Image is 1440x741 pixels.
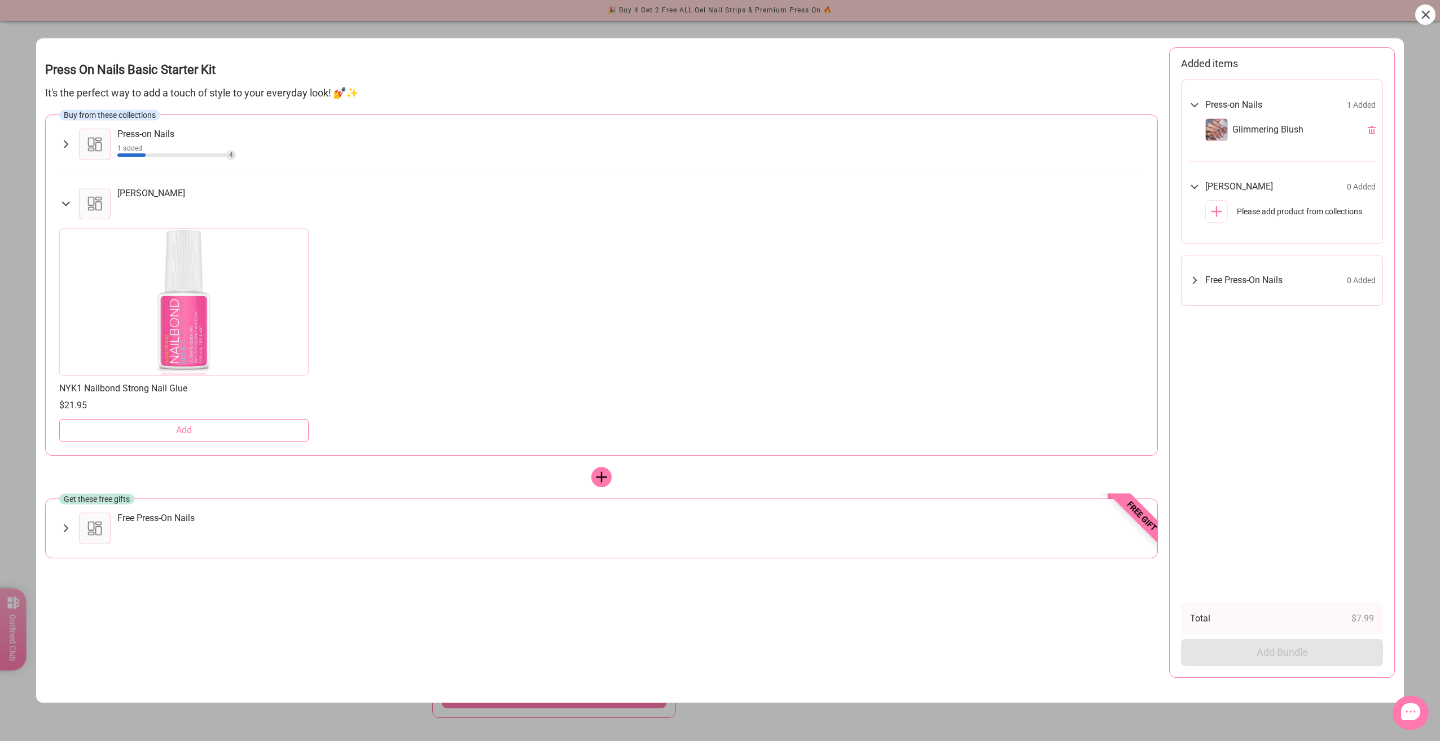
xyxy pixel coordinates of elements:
div: 1 added [117,144,1144,153]
span: Total [1190,612,1210,625]
div: [PERSON_NAME] [117,188,185,199]
span: Buy from these collections [64,111,156,120]
span: Please add product from collections [1237,206,1362,217]
div: Press-on Nails [117,129,174,140]
span: 1 Added [1347,100,1376,110]
span: Glimmering Blush [1232,124,1303,135]
button: Add [59,419,309,442]
span: Press-on Nails [1205,99,1262,111]
p: It's the perfect way to add a touch of style to your everyday look! 💅✨ [45,87,1158,99]
span: Free Press-On Nails [1205,275,1283,286]
span: Add Bundle [1257,646,1308,659]
div: 4 [226,150,236,160]
h5: Added items [1181,57,1383,70]
h3: Press On Nails Basic Starter Kit [45,60,1158,80]
span: $7.99 [1351,613,1374,624]
div: Free Press-On Nails [117,513,195,524]
span: $21.95 [59,399,87,412]
a: NYK1 Nailbond Strong Nail Glue [59,382,309,394]
span: 0 Added [1347,182,1376,192]
span: Add [176,424,192,436]
span: [PERSON_NAME] [1205,181,1273,192]
span: 0 Added [1347,275,1376,285]
span: Free gift [1091,466,1192,567]
span: Get these free gifts [64,495,130,504]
